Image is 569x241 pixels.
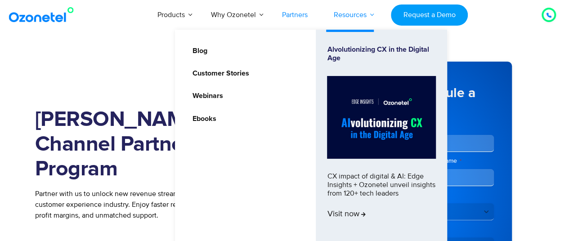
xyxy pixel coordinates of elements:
[413,122,494,131] label: Phone
[186,45,208,57] a: Blog
[35,188,271,221] p: Partner with us to unlock new revenue streams in the fast-growing customer experience industry. E...
[186,90,224,102] a: Webinars
[35,107,271,182] h1: [PERSON_NAME]’s Channel Partner Program
[327,210,365,219] span: Visit now
[186,113,217,125] a: Ebooks
[413,156,494,165] label: Company Name
[327,76,436,159] img: Alvolutionizing.jpg
[391,4,468,26] a: Request a Demo
[186,68,250,79] a: Customer Stories
[327,45,436,239] a: Alvolutionizing CX in the Digital AgeCX impact of digital & AI: Edge Insights + Ozonetel unveil i...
